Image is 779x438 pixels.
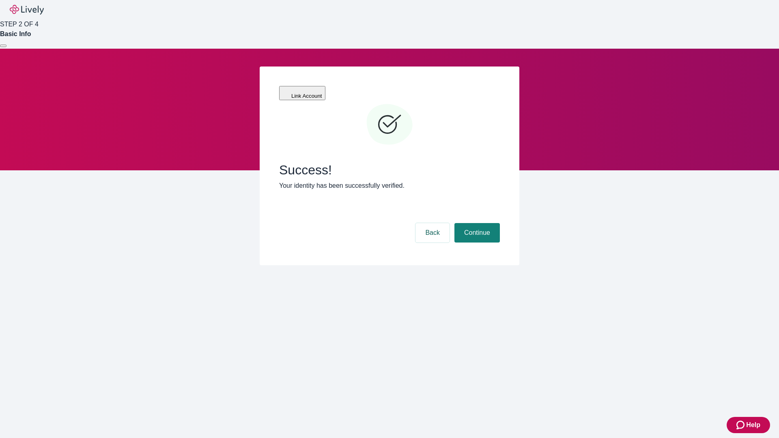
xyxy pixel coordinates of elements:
button: Continue [454,223,500,243]
button: Back [415,223,450,243]
svg: Checkmark icon [365,101,414,149]
span: Help [746,420,760,430]
button: Link Account [279,86,325,100]
span: Success! [279,162,500,178]
svg: Zendesk support icon [736,420,746,430]
button: Zendesk support iconHelp [727,417,770,433]
img: Lively [10,5,44,15]
p: Your identity has been successfully verified. [279,181,500,191]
